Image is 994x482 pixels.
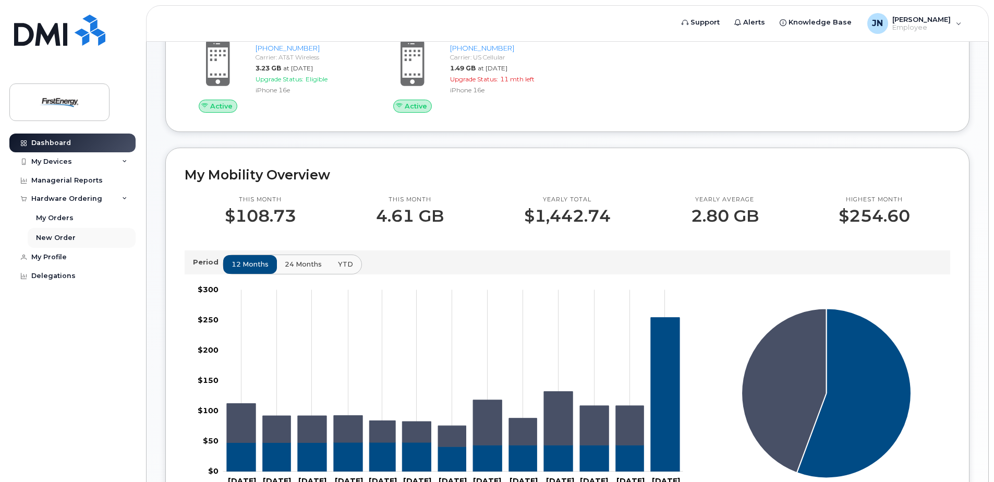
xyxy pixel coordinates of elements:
[379,31,561,113] a: Active[PERSON_NAME][PHONE_NUMBER]Carrier: US Cellular1.49 GBat [DATE]Upgrade Status:11 mth leftiP...
[256,53,362,62] div: Carrier: AT&T Wireless
[405,101,427,111] span: Active
[743,17,765,28] span: Alerts
[478,64,507,72] span: at [DATE]
[860,13,969,34] div: Jeffrey Neal
[789,17,852,28] span: Knowledge Base
[450,43,557,53] div: [PHONE_NUMBER]
[283,64,313,72] span: at [DATE]
[306,75,328,83] span: Eligible
[198,406,219,415] tspan: $100
[185,31,367,113] a: Active[PERSON_NAME][PHONE_NUMBER]Carrier: AT&T Wireless3.23 GBat [DATE]Upgrade Status:EligibleiPh...
[949,437,986,474] iframe: Messenger Launcher
[839,196,910,204] p: Highest month
[227,318,680,472] g: 304-212-8240
[198,285,219,294] tspan: $300
[198,345,219,355] tspan: $200
[256,75,304,83] span: Upgrade Status:
[892,15,951,23] span: [PERSON_NAME]
[227,392,644,447] g: 681-404-9622
[208,466,219,476] tspan: $0
[727,12,772,33] a: Alerts
[742,309,911,478] g: Series
[524,207,611,225] p: $1,442.74
[839,207,910,225] p: $254.60
[338,259,353,269] span: YTD
[690,17,720,28] span: Support
[892,23,951,32] span: Employee
[203,436,219,445] tspan: $50
[691,196,759,204] p: Yearly average
[198,315,219,324] tspan: $250
[450,53,557,62] div: Carrier: US Cellular
[185,167,950,183] h2: My Mobility Overview
[193,257,223,267] p: Period
[376,196,444,204] p: This month
[256,43,362,53] div: [PHONE_NUMBER]
[256,64,281,72] span: 3.23 GB
[210,101,233,111] span: Active
[225,207,296,225] p: $108.73
[225,196,296,204] p: This month
[256,86,362,94] div: iPhone 16e
[376,207,444,225] p: 4.61 GB
[772,12,859,33] a: Knowledge Base
[285,259,322,269] span: 24 months
[674,12,727,33] a: Support
[500,75,535,83] span: 11 mth left
[450,75,498,83] span: Upgrade Status:
[524,196,611,204] p: Yearly total
[450,86,557,94] div: iPhone 16e
[872,17,883,30] span: JN
[198,376,219,385] tspan: $150
[450,64,476,72] span: 1.49 GB
[691,207,759,225] p: 2.80 GB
